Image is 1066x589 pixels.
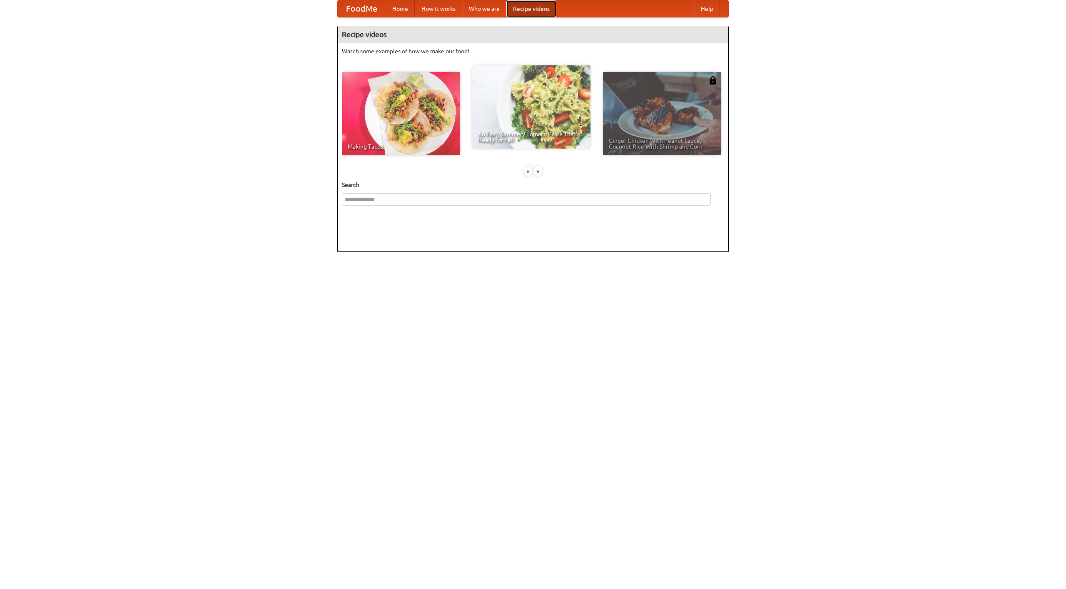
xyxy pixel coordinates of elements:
a: Recipe videos [506,0,556,17]
h4: Recipe videos [338,26,728,43]
h5: Search [342,181,724,189]
a: FoodMe [338,0,386,17]
span: Making Tacos [348,144,454,149]
img: 483408.png [709,76,717,84]
a: An Easy, Summery Tomato Pasta That's Ready for Fall [472,65,590,149]
a: Help [694,0,720,17]
a: Home [386,0,415,17]
div: » [534,166,542,176]
div: « [524,166,532,176]
span: An Easy, Summery Tomato Pasta That's Ready for Fall [478,131,585,143]
a: Who we are [462,0,506,17]
a: How it works [415,0,462,17]
p: Watch some examples of how we make our food! [342,47,724,55]
a: Making Tacos [342,72,460,155]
